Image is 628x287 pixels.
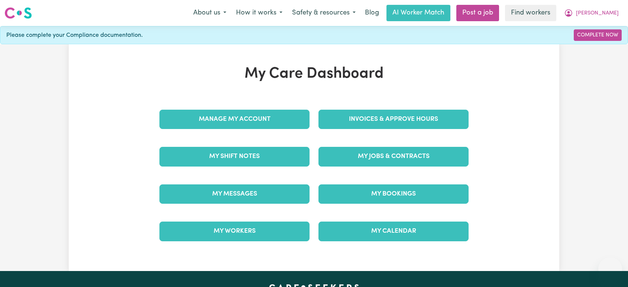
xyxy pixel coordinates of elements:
[360,5,383,21] a: Blog
[159,110,310,129] a: Manage My Account
[318,184,469,204] a: My Bookings
[318,147,469,166] a: My Jobs & Contracts
[188,5,231,21] button: About us
[4,4,32,22] a: Careseekers logo
[6,31,143,40] span: Please complete your Compliance documentation.
[318,222,469,241] a: My Calendar
[4,6,32,20] img: Careseekers logo
[287,5,360,21] button: Safety & resources
[159,184,310,204] a: My Messages
[559,5,624,21] button: My Account
[318,110,469,129] a: Invoices & Approve Hours
[505,5,556,21] a: Find workers
[598,257,622,281] iframe: Button to launch messaging window
[456,5,499,21] a: Post a job
[576,9,619,17] span: [PERSON_NAME]
[231,5,287,21] button: How it works
[386,5,450,21] a: AI Worker Match
[155,65,473,83] h1: My Care Dashboard
[574,29,622,41] a: Complete Now
[159,147,310,166] a: My Shift Notes
[159,222,310,241] a: My Workers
